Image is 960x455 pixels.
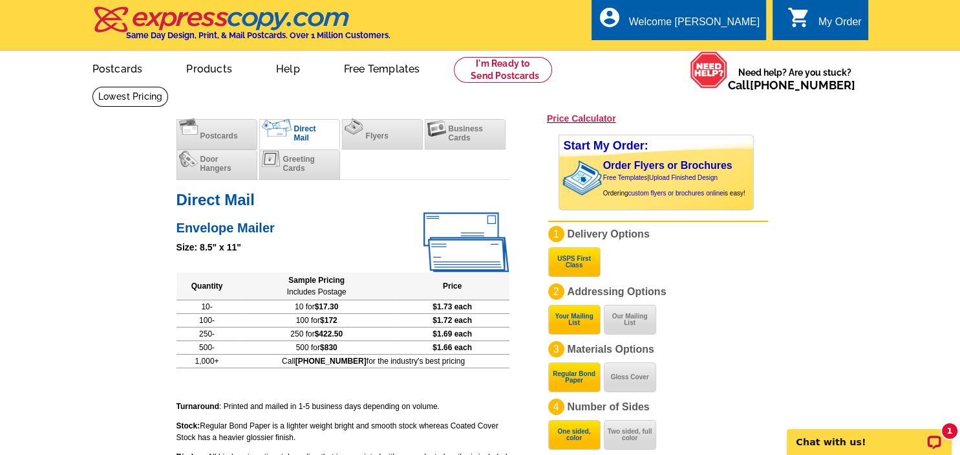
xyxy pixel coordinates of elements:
h4: Same Day Design, Print, & Mail Postcards. Over 1 Million Customers. [126,30,390,40]
span: | Ordering is easy! [603,174,745,197]
img: flyers.png [345,118,363,135]
th: Sample Pricing [238,272,396,300]
td: 100- [176,313,238,327]
i: shopping_cart [787,6,811,29]
b: [PHONE_NUMBER] [295,357,367,366]
th: Quantity [176,272,238,300]
p: : Printed and mailed in 1-5 business days depending on volume. [176,401,509,412]
img: directmail_c.png [262,119,292,137]
i: account_circle [598,6,621,29]
td: 10 for [238,300,396,313]
button: Your Mailing List [548,305,601,335]
span: $422.50 [315,329,343,338]
div: 2 [548,283,564,300]
img: background image for brochures and flyers arrow [559,157,570,199]
img: greetingcards.png [262,151,281,167]
img: help [690,51,728,89]
a: Free Templates [323,52,441,83]
div: Start My Order: [559,135,753,157]
div: 1 [548,226,564,242]
a: Same Day Design, Print, & Mail Postcards. Over 1 Million Customers. [92,16,390,40]
a: Free Templates [603,174,648,181]
span: Includes Postage [287,287,347,296]
h1: Direct Mail [176,193,509,206]
th: Price [396,272,509,300]
span: Addressing Options [568,286,667,297]
img: stack of brochures with custom content [562,157,608,199]
span: Materials Options [568,344,654,355]
a: Price Calculator [547,113,616,124]
span: $172 [320,316,337,325]
button: Gloss Cover [604,362,656,392]
img: doorhangers.png [179,151,198,167]
td: 500- [176,340,238,354]
b: Stock: [176,421,200,430]
span: Flyers [366,131,389,140]
button: Two sided, full color [604,420,656,450]
span: Call [728,78,855,92]
td: 100 for [238,313,396,327]
a: Order Flyers or Brochures [603,160,732,171]
td: 250 for [238,327,396,340]
img: postcards.png [179,118,198,135]
span: Business Cards [449,124,483,142]
div: Welcome [PERSON_NAME] [629,16,760,34]
span: Number of Sides [568,401,650,412]
a: Upload Finished Design [649,174,718,181]
div: 4 [548,399,564,415]
a: custom flyers or brochures online [628,190,723,197]
a: Postcards [72,52,164,83]
iframe: LiveChat chat widget [778,414,960,455]
td: 500 for [238,340,396,354]
span: Direct Mail [294,124,316,142]
span: $1.72 each [432,316,472,325]
p: Regular Bond Paper is a lighter weight bright and smooth stock whereas Coated Cover Stock has a h... [176,420,509,443]
button: USPS First Class [548,247,601,277]
a: Products [165,52,253,83]
span: Greeting Cards [283,155,315,173]
button: Regular Bond Paper [548,362,601,392]
div: Size: 8.5" x 11" [176,241,509,254]
button: One sided, color [548,420,601,450]
div: 3 [548,341,564,357]
a: [PHONE_NUMBER] [750,78,855,92]
span: Postcards [200,131,238,140]
span: $1.73 each [432,302,472,311]
h2: Envelope Mailer [176,217,509,236]
td: Call for the industry's best pricing [238,354,509,368]
button: Our Mailing List [604,305,656,335]
td: 1,000+ [176,354,238,368]
span: Door Hangers [200,155,231,173]
span: Need help? Are you stuck? [728,66,862,92]
span: Delivery Options [568,228,650,239]
b: Turnaround [176,402,219,411]
span: $17.30 [315,302,339,311]
span: $1.66 each [432,343,472,352]
td: 250- [176,327,238,340]
img: businesscards.png [427,120,446,137]
a: shopping_cart My Order [787,14,862,30]
a: Help [255,52,321,83]
div: My Order [818,16,862,34]
td: 10- [176,300,238,313]
span: $1.69 each [432,329,472,338]
span: $830 [320,343,337,352]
